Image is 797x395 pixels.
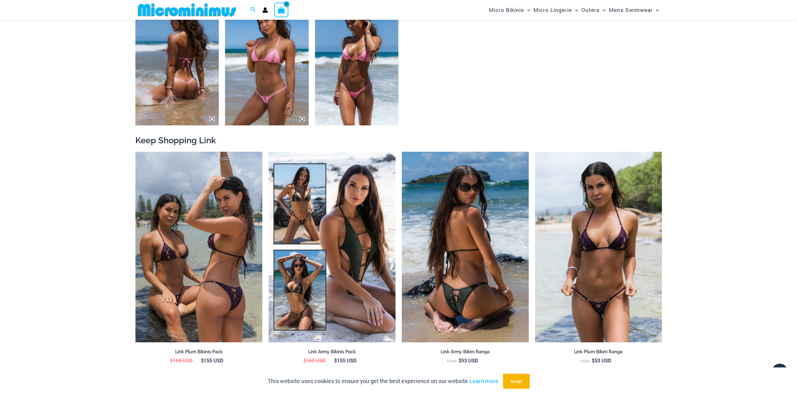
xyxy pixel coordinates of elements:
span: $ [334,357,337,364]
a: Link Army Bikinis Pack [269,349,396,357]
img: Bikini Pack Plum [135,152,262,342]
span: $ [459,357,461,364]
img: Link Plum 3070 Tri Top 4580 Micro 01 [535,152,662,342]
a: Link Army 3070 Tri Top 2031 Cheeky 08Link Army 3070 Tri Top 2031 Cheeky 10Link Army 3070 Tri Top ... [402,152,529,342]
span: Outers [581,2,600,18]
a: View Shopping Cart, empty [274,3,289,17]
p: This website uses cookies to ensure you get the best experience on our website. [268,377,498,386]
h2: Link Plum Bikinis Pack [135,349,262,355]
a: Micro LingerieMenu ToggleMenu Toggle [532,2,580,18]
button: Accept [503,374,530,389]
a: Account icon link [262,7,268,13]
bdi: 165 USD [170,357,192,364]
span: $ [592,357,595,364]
a: Micro BikinisMenu ToggleMenu Toggle [487,2,532,18]
img: MM SHOP LOGO FLAT [135,3,239,17]
span: $ [201,357,204,364]
a: Link Plum Bikinis Pack [135,349,262,357]
h2: Link Army Bikinis Pack [269,349,396,355]
h2: Keep Shopping Link [135,135,662,146]
nav: Site Navigation [486,1,662,19]
bdi: 53 USD [459,357,478,364]
a: Mens SwimwearMenu ToggleMenu Toggle [607,2,661,18]
bdi: 155 USD [201,357,223,364]
span: Menu Toggle [524,2,530,18]
a: Link Army PackLink Army 3070 Tri Top 2031 Cheeky 06Link Army 3070 Tri Top 2031 Cheeky 06 [269,152,396,342]
a: OutersMenu ToggleMenu Toggle [580,2,607,18]
a: Learn more [469,377,498,385]
span: From: [447,359,457,363]
bdi: 155 USD [334,357,356,364]
img: Link Army Pack [269,152,396,342]
span: Menu Toggle [653,2,659,18]
bdi: 165 USD [303,357,326,364]
span: Mens Swimwear [609,2,653,18]
span: $ [303,357,306,364]
span: Micro Lingerie [533,2,572,18]
img: Link Army 3070 Tri Top 2031 Cheeky 10 [402,152,529,342]
a: Link Plum 3070 Tri Top 4580 Micro 01Link Plum 3070 Tri Top 4580 Micro 05Link Plum 3070 Tri Top 45... [535,152,662,342]
h2: Link Plum Bikini Range [535,349,662,355]
h2: Link Army Bikini Range [402,349,529,355]
bdi: 53 USD [592,357,611,364]
span: Menu Toggle [572,2,578,18]
span: Menu Toggle [600,2,606,18]
a: Search icon link [250,6,256,14]
span: Micro Bikinis [489,2,524,18]
a: Link Army Bikini Range [402,349,529,357]
a: Bikini Pack PlumLink Plum 3070 Tri Top 4580 Micro 04Link Plum 3070 Tri Top 4580 Micro 04 [135,152,262,342]
span: $ [170,357,173,364]
span: From: [580,359,590,363]
a: Link Plum Bikini Range [535,349,662,357]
